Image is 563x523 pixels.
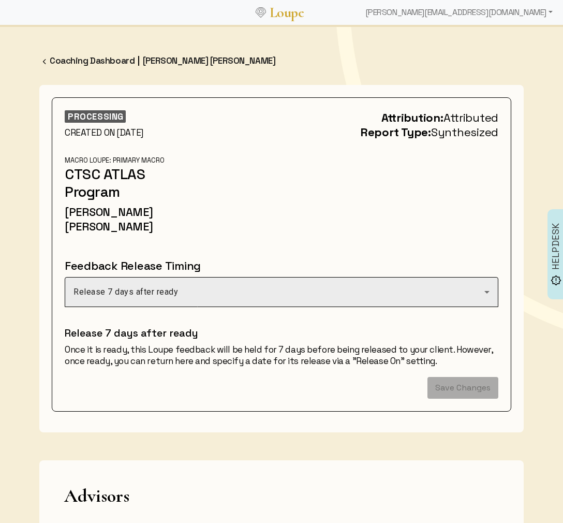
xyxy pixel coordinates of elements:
[65,110,126,123] div: PROCESSING
[39,56,50,67] img: FFFF
[143,55,275,66] a: [PERSON_NAME] [PERSON_NAME]
[65,165,201,200] h2: CTSC ATLAS Program
[65,344,498,367] p: Once it is ready, this Loupe feedback will be held for 7 days before being released to your clien...
[381,110,443,125] span: Attribution:
[64,485,499,506] h1: Advisors
[431,125,498,139] span: Synthesized
[73,287,178,297] span: Release 7 days after ready
[266,3,307,22] a: Loupe
[65,258,498,273] h3: Feedback Release Timing
[65,127,143,138] span: CREATED ON [DATE]
[65,327,498,340] h4: Release 7 days after ready
[361,125,431,139] span: Report Type:
[65,156,201,165] div: Macro Loupe: Primary Macro
[50,55,135,66] a: Coaching Dashboard
[551,275,561,286] img: brightness_alert_FILL0_wght500_GRAD0_ops.svg
[256,7,266,18] img: Loupe Logo
[65,205,201,234] h3: [PERSON_NAME] [PERSON_NAME]
[361,2,557,23] div: [PERSON_NAME][EMAIL_ADDRESS][DOMAIN_NAME]
[138,55,140,67] span: |
[443,110,498,125] span: Attributed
